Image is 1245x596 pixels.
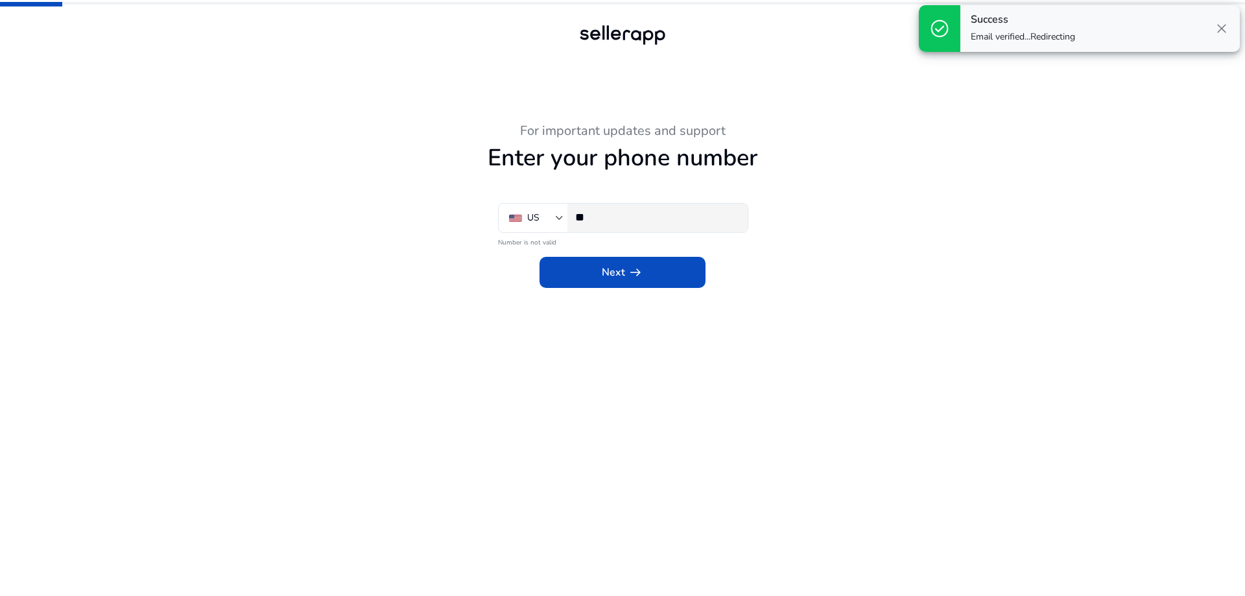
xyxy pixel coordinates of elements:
div: US [527,211,539,225]
p: Email verified...Redirecting [971,30,1075,43]
mat-error: Number is not valid [498,234,747,248]
span: arrow_right_alt [628,265,643,280]
span: check_circle [929,18,950,39]
span: close [1214,21,1229,36]
h4: Success [971,14,1075,26]
span: Next [602,265,643,280]
button: Nextarrow_right_alt [539,257,705,288]
h3: For important updates and support [266,123,979,139]
h1: Enter your phone number [266,144,979,172]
